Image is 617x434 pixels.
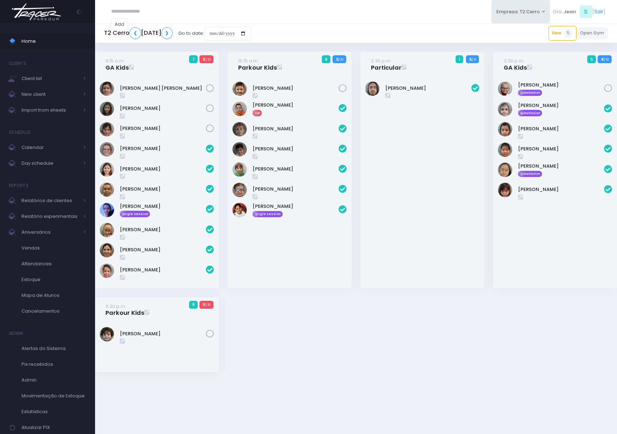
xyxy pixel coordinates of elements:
[253,145,339,153] a: [PERSON_NAME]
[365,81,380,96] img: Henrique De Castlho Ferreira
[518,163,604,170] a: [PERSON_NAME]
[120,246,206,253] a: [PERSON_NAME]
[22,291,86,300] span: Mapa de Alunos
[504,57,527,71] a: 3:30 p.m.GA Kids
[587,55,596,63] span: 5
[22,196,79,205] span: Relatórios de clientes
[105,303,126,310] small: 3:30 p.m.
[120,211,150,217] span: Single session
[232,81,247,96] img: Rodrigo Soldi Marques
[22,259,86,269] span: Attendances
[253,85,339,92] a: [PERSON_NAME]
[518,81,604,89] a: [PERSON_NAME]
[371,57,392,64] small: 2:30 p.m.
[338,57,343,62] small: / 10
[22,228,79,237] span: Aniversários
[498,122,512,136] img: ILKA Gonzalez da Rosa
[498,143,512,157] img: Júlia Ayumi Tiba
[22,391,86,401] span: Movimentação de Estoque
[518,90,542,96] span: Substitution
[22,423,86,432] span: Atualizar PIX
[550,4,608,20] div: [ ]
[232,102,247,116] img: Benjamin Valadão Caetano de Oliveira
[189,301,198,309] span: 8
[22,90,79,99] span: New client
[100,142,114,157] img: Carolina Bellentani Veiga
[253,186,339,193] a: [PERSON_NAME]
[100,182,114,197] img: Caroline Pacheco Duarte
[100,102,114,116] img: Julia de Campos Munhoz
[498,102,512,116] img: Brunna Mateus De Paulo Alves
[22,375,86,385] span: Admin
[22,360,86,369] span: Pix recebidos
[22,74,79,83] span: Client list
[232,183,247,197] img: Max Wainer
[548,26,576,40] a: New5
[105,57,125,64] small: 9:15 a.m.
[22,307,86,316] span: Cancelamentos
[22,344,86,353] span: Alertas do Sistema
[518,125,604,132] a: [PERSON_NAME]
[100,243,114,257] img: Luisa Esperança Neves
[100,81,114,96] img: Gabriela Helena Paiva Amorin
[120,165,206,173] a: [PERSON_NAME]
[206,303,211,307] small: / 10
[576,27,608,39] a: Open Gym
[232,142,247,157] img: Gabriel Amaral Alves
[9,326,23,341] h4: Admin
[498,163,512,177] img: Natália Mie Sunami
[504,57,524,64] small: 3:30 p.m.
[232,203,247,217] img: Thiago Gonçalves de Abreu
[100,327,114,341] img: Mateus Altenfelder
[203,56,206,62] strong: 0
[206,57,211,62] small: / 10
[22,243,86,253] span: Vendas
[22,275,86,284] span: Estoque
[120,105,206,112] a: [PERSON_NAME]
[120,226,206,233] a: [PERSON_NAME]
[253,211,283,218] span: Single session
[120,186,206,193] a: [PERSON_NAME]
[580,5,592,18] span: S
[105,303,144,317] a: 3:30 p.m.Parkour Kids
[120,125,206,132] a: [PERSON_NAME]
[22,212,79,221] span: Relatório experimentais
[100,122,114,136] img: Luísa Chilvarguer
[100,162,114,177] img: Carolina Helena Paiva Amorim
[238,57,259,64] small: 10:15 a.m.
[100,203,114,217] img: Catarina P sabbag
[100,223,114,237] img: Julia Pacheco Duarte
[371,57,401,71] a: 2:30 p.m.Particular
[104,25,251,42] div: Go to date:
[203,302,206,307] strong: 0
[232,162,247,177] img: Martin Bettelli S. S. Barletta
[22,407,86,416] span: Estatísticas
[100,263,114,278] img: Vivian Sanches Cancian
[604,57,609,62] small: / 10
[120,85,206,92] a: [PERSON_NAME] [PERSON_NAME]
[601,56,604,62] strong: 4
[469,56,472,62] strong: 5
[105,57,129,71] a: 9:15 a.m.GA Kids
[518,186,604,193] a: [PERSON_NAME]
[22,143,79,152] span: Calendar
[518,171,542,177] span: Substitution
[253,125,339,132] a: [PERSON_NAME]
[253,203,339,210] a: [PERSON_NAME]
[456,55,463,63] span: 1
[594,8,603,15] a: Sair
[518,110,542,116] span: Substitution
[253,165,339,173] a: [PERSON_NAME]
[498,183,512,197] img: nara marino iwamizu
[472,57,476,62] small: / 6
[238,57,277,71] a: 10:15 a.m.Parkour Kids
[120,145,206,152] a: [PERSON_NAME]
[120,330,206,337] a: [PERSON_NAME]
[9,56,26,71] h4: Clients
[120,266,206,274] a: [PERSON_NAME]
[111,18,128,30] a: Add
[232,122,247,136] img: FELIPE BELLENTANI VEIGA
[22,37,86,46] span: Home
[498,81,512,96] img: Beatriz de camargo herzog
[189,55,198,63] span: 7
